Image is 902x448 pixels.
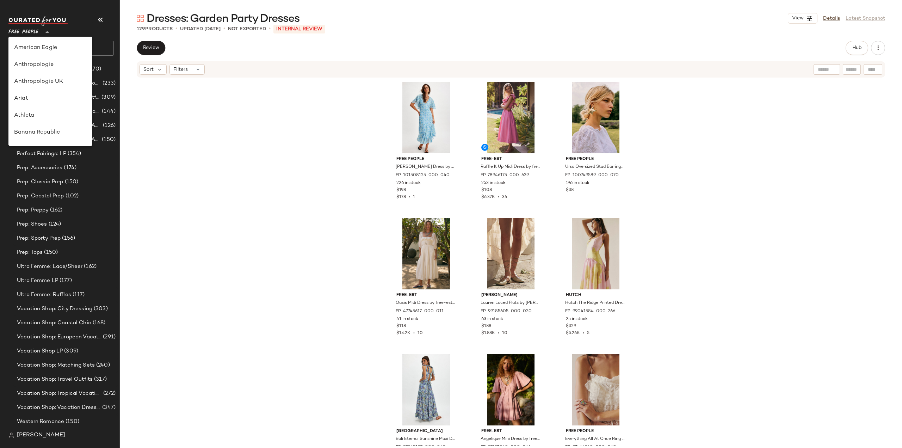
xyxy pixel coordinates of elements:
[792,16,804,21] span: View
[481,180,506,186] span: 253 in stock
[565,164,625,170] span: Ursa Oversized Stud Earrings by Free People in Gold
[17,319,91,327] span: Vacation Shop: Coastal Chic
[481,323,491,330] span: $188
[64,418,79,426] span: (150)
[101,404,116,412] span: (347)
[91,319,106,327] span: (168)
[137,26,145,32] span: 129
[502,331,507,336] span: 10
[566,292,625,299] span: Hutch
[17,65,86,73] span: Outfits: Summer Wardrobe
[476,218,546,289] img: 99185605_030_0
[137,41,165,55] button: Review
[396,300,455,306] span: Oasis Midi Dress by free-est at Free People in White, Size: XL
[566,187,574,194] span: $38
[481,428,541,435] span: free-est
[481,300,540,306] span: Lauren Laced Flats by [PERSON_NAME] at Free People in [GEOGRAPHIC_DATA], Size: US 7.5
[147,12,299,26] span: Dresses: Garden Party Dresses
[476,354,546,425] img: 97637060_066_a
[481,436,540,442] span: Angelique Mini Dress by free-est at Free People in Pink, Size: S
[565,436,625,442] span: Everything All At Once Ring by Free People
[71,291,85,299] span: (117)
[391,218,462,289] img: 47745617_011_a
[418,331,423,336] span: 10
[228,25,266,33] p: Not Exported
[566,316,588,323] span: 25 in stock
[93,375,107,383] span: (317)
[391,82,462,153] img: 101508125_040_a
[17,178,63,186] span: Prep: Classic Prep
[17,389,102,398] span: Vacation Shop: Tropical Vacation
[17,431,65,440] span: [PERSON_NAME]
[495,331,502,336] span: •
[223,25,225,33] span: •
[17,206,49,214] span: Prep: Preppy
[8,24,39,37] span: Free People
[17,234,61,243] span: Prep: Sporty Prep
[64,192,79,200] span: (102)
[396,316,418,323] span: 41 in stock
[273,25,325,33] p: INTERNAL REVIEW
[66,150,81,158] span: (354)
[495,195,502,200] span: •
[565,172,619,179] span: FP-100749589-000-070
[560,354,631,425] img: 97464960_060_a
[17,108,100,116] span: Perfect Pairings: Denim and Lace
[481,172,529,179] span: FP-78946175-000-639
[580,331,587,336] span: •
[58,277,72,285] span: (177)
[566,428,625,435] span: Free People
[17,79,101,87] span: Outfits: Tiny Tops Baggy Bottoms
[560,82,631,153] img: 100749589_070_c
[17,361,95,369] span: Vacation Shop: Matching Sets
[852,45,862,51] span: Hub
[410,331,418,336] span: •
[566,331,580,336] span: $5.26K
[137,25,173,33] div: Products
[95,361,110,369] span: (240)
[17,404,101,412] span: Vacation Shop: Vacation Dresses
[396,156,456,162] span: Free People
[17,122,101,130] span: Perfect Pairings: [PERSON_NAME] and Boots
[62,164,76,172] span: (174)
[17,93,100,102] span: Outfits: Workwear/Office Outfits
[92,305,108,313] span: (303)
[101,333,116,341] span: (291)
[17,347,63,355] span: Vacation Shop LP
[17,192,64,200] span: Prep: Coastal Prep
[17,418,64,426] span: Western Romance
[269,25,271,33] span: •
[396,436,455,442] span: Bali Eternal Sunshine Maxi Dress at Free People in Blue, Size: S
[17,333,101,341] span: Vacation Shop: European Vacation
[175,25,177,33] span: •
[63,347,78,355] span: (309)
[396,308,444,315] span: FP-47745617-000-011
[476,82,546,153] img: 78946175_639_a
[566,323,576,330] span: $329
[86,65,101,73] span: (170)
[102,389,116,398] span: (272)
[17,164,62,172] span: Prep: Accessories
[49,206,63,214] span: (162)
[63,178,79,186] span: (150)
[396,195,406,200] span: $178
[17,305,92,313] span: Vacation Shop: City Dressing
[481,195,495,200] span: $6.37K
[82,263,97,271] span: (162)
[8,432,14,438] img: svg%3e
[100,93,116,102] span: (309)
[406,195,413,200] span: •
[502,195,507,200] span: 34
[413,195,415,200] span: 1
[17,150,66,158] span: Perfect Pairings: LP
[396,187,406,194] span: $198
[101,79,116,87] span: (233)
[17,263,82,271] span: Ultra Femme: Lace/Sheer
[396,180,421,186] span: 226 in stock
[173,66,188,73] span: Filters
[17,277,58,285] span: Ultra Femme LP
[788,13,817,24] button: View
[566,156,625,162] span: Free People
[17,291,71,299] span: Ultra Femme: Ruffles
[396,164,455,170] span: [PERSON_NAME] Dress by Free People in Blue, Size: M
